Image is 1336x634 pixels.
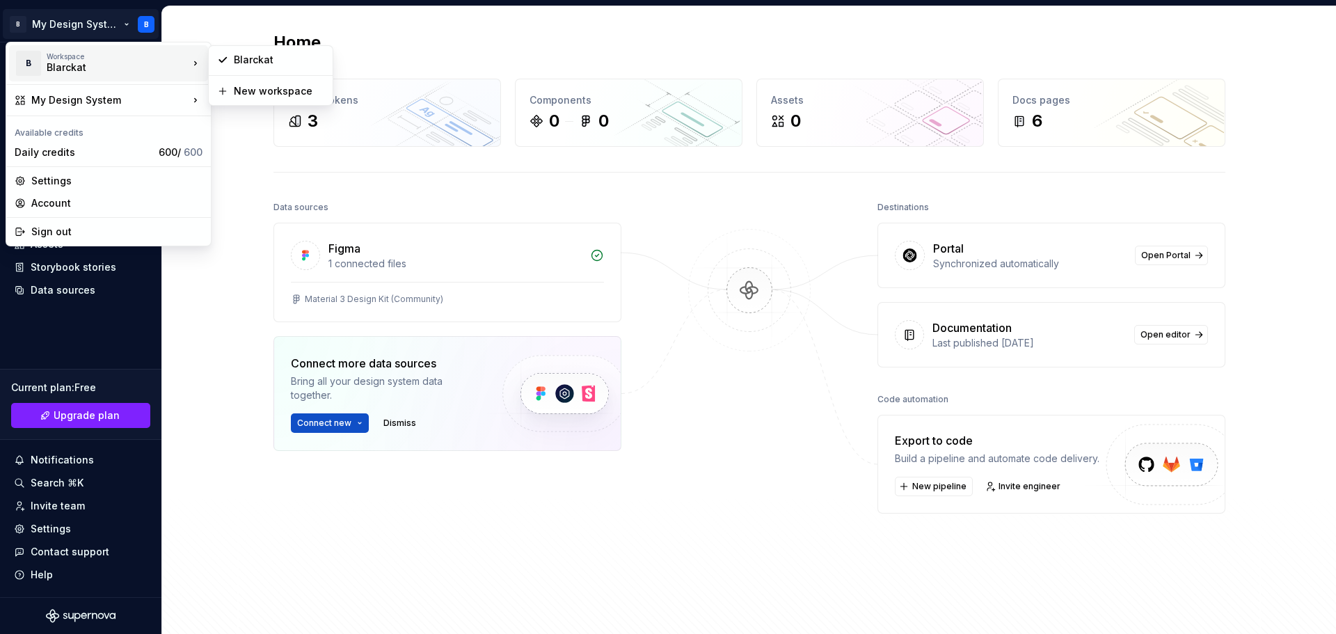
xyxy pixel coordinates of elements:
div: My Design System [31,93,189,107]
div: B [16,51,41,76]
span: 600 / [159,146,202,158]
div: Workspace [47,52,189,61]
div: Daily credits [15,145,153,159]
div: Account [31,196,202,210]
div: Blarckat [47,61,165,74]
div: Sign out [31,225,202,239]
div: New workspace [234,84,324,98]
div: Available credits [9,119,208,141]
div: Settings [31,174,202,188]
div: Blarckat [234,53,324,67]
span: 600 [184,146,202,158]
